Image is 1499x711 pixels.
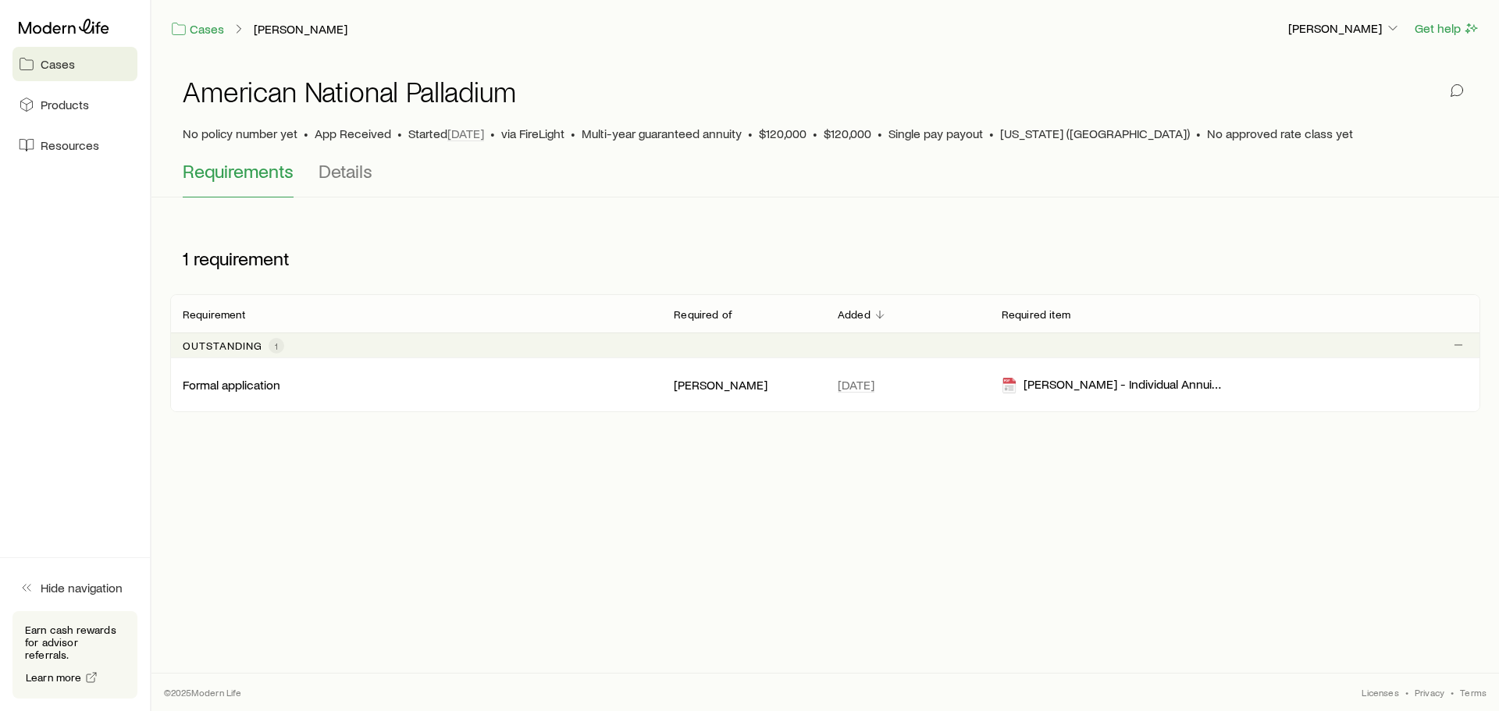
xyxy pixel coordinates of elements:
span: • [748,126,753,141]
span: • [490,126,495,141]
span: 1 [183,247,189,269]
div: [PERSON_NAME] - Individual Annuity App [1002,376,1223,394]
span: via FireLight [501,126,564,141]
span: • [878,126,882,141]
span: requirement [194,247,290,269]
span: • [1451,686,1454,699]
span: Multi-year guaranteed annuity [582,126,742,141]
span: $120,000 [824,126,871,141]
a: [PERSON_NAME] [253,22,348,37]
span: Hide navigation [41,580,123,595]
p: [PERSON_NAME] [674,377,813,393]
span: Requirements [183,160,294,182]
span: • [397,126,402,141]
p: Earn cash rewards for advisor referrals. [25,624,125,661]
p: [PERSON_NAME] [1288,20,1401,36]
span: • [1196,126,1201,141]
span: No approved rate class yet [1207,126,1353,141]
h1: American National Palladium [183,76,516,107]
a: Resources [12,128,137,162]
span: Products [41,97,89,112]
a: Cases [170,20,225,38]
span: [DATE] [838,377,874,393]
span: Resources [41,137,99,153]
div: Application details tabs [183,160,1468,197]
button: Get help [1414,20,1480,37]
span: • [304,126,308,141]
p: © 2025 Modern Life [164,686,242,699]
span: Single pay payout [888,126,983,141]
p: Formal application [183,377,280,393]
span: 1 [275,340,278,352]
p: Outstanding [183,340,262,352]
button: Hide navigation [12,571,137,605]
p: Required item [1002,308,1070,321]
a: Terms [1460,686,1487,699]
p: Added [838,308,871,321]
span: • [571,126,575,141]
div: Earn cash rewards for advisor referrals.Learn more [12,611,137,699]
span: $120,000 [759,126,806,141]
span: No policy number yet [183,126,297,141]
span: [US_STATE] ([GEOGRAPHIC_DATA]) [1000,126,1190,141]
a: Cases [12,47,137,81]
span: • [1405,686,1408,699]
span: App Received [315,126,391,141]
p: Started [408,126,484,141]
button: [PERSON_NAME] [1287,20,1401,38]
span: Details [319,160,372,182]
p: Required of [674,308,732,321]
span: • [813,126,817,141]
span: Cases [41,56,75,72]
a: Licenses [1362,686,1398,699]
a: Products [12,87,137,122]
p: Requirement [183,308,245,321]
a: Privacy [1415,686,1444,699]
span: [DATE] [447,126,484,141]
span: • [989,126,994,141]
span: Learn more [26,672,82,683]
